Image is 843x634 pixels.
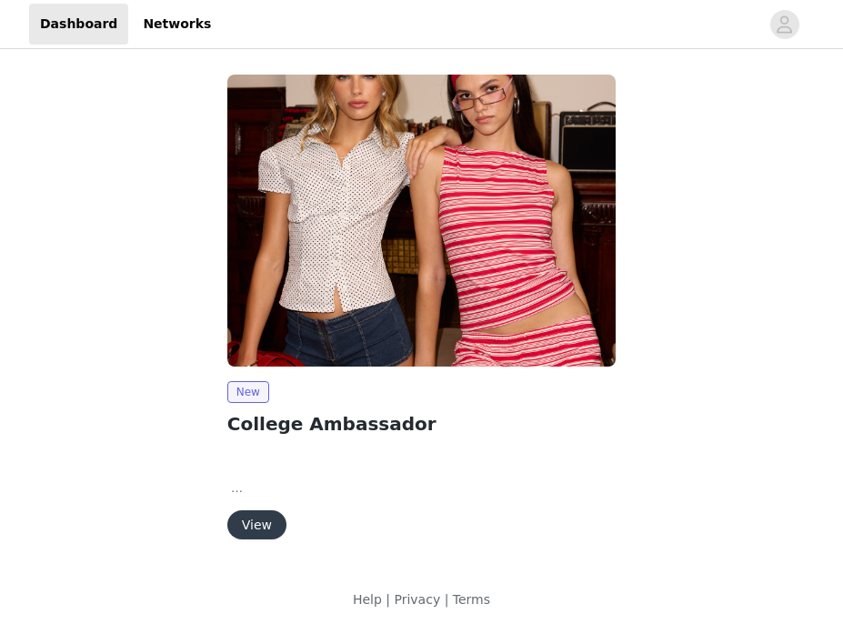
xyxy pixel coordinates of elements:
[227,518,286,532] a: View
[394,592,440,607] a: Privacy
[776,10,793,39] div: avatar
[227,410,617,438] h2: College Ambassador
[227,381,269,403] span: New
[227,75,617,367] img: Edikted
[445,592,449,607] span: |
[132,4,222,45] a: Networks
[386,592,390,607] span: |
[353,592,382,607] a: Help
[453,592,490,607] a: Terms
[227,510,286,539] button: View
[29,4,128,45] a: Dashboard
